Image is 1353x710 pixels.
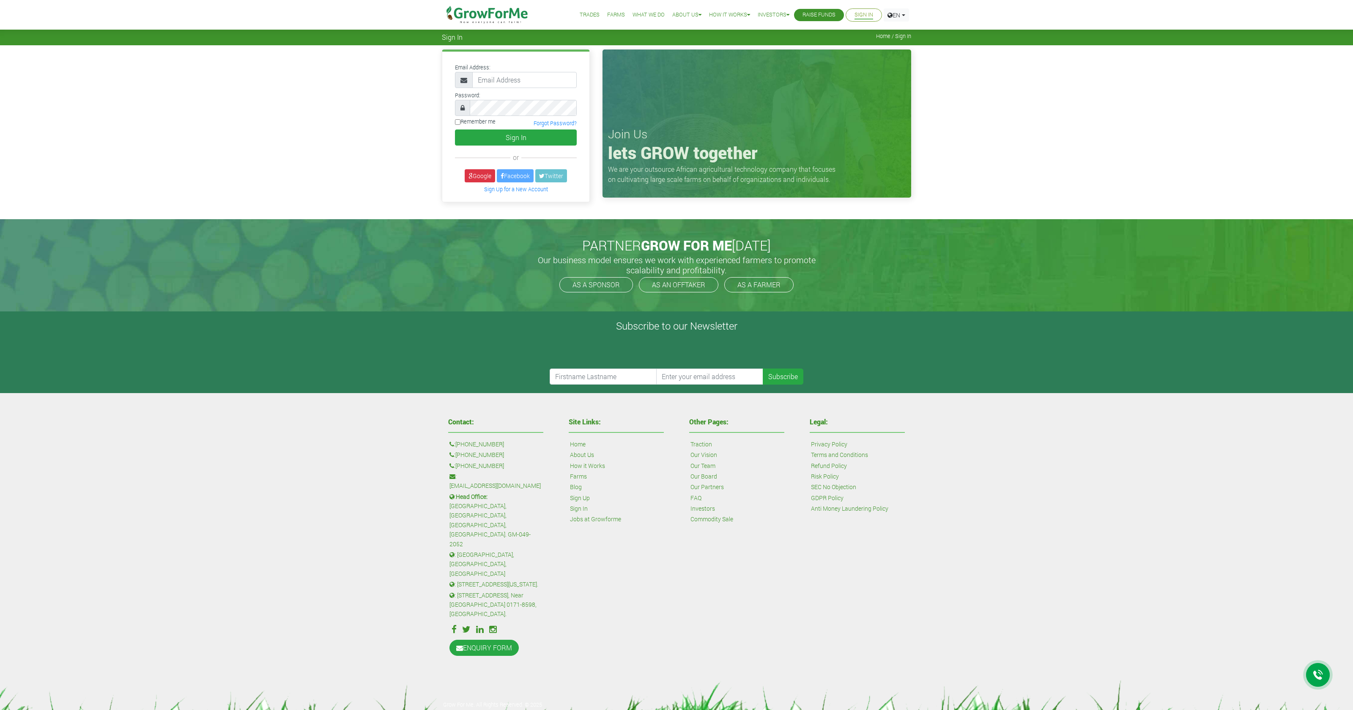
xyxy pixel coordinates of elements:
[449,472,542,491] p: :
[633,11,665,19] a: What We Do
[580,11,600,19] a: Trades
[690,515,733,524] a: Commodity Sale
[465,169,495,182] a: Google
[455,450,504,460] a: [PHONE_NUMBER]
[672,11,701,19] a: About Us
[449,440,542,449] p: :
[689,418,784,425] h4: Other Pages:
[570,504,588,513] a: Sign In
[449,492,542,549] p: : [GEOGRAPHIC_DATA], [GEOGRAPHIC_DATA], [GEOGRAPHIC_DATA], [GEOGRAPHIC_DATA]. GM-049-2052
[690,472,717,481] a: Our Board
[724,277,794,292] a: AS A FARMER
[570,450,594,460] a: About Us
[810,418,905,425] h4: Legal:
[455,129,577,146] button: Sign In
[449,450,542,460] p: :
[884,8,909,22] a: EN
[550,336,678,369] iframe: reCAPTCHA
[690,440,712,449] a: Traction
[570,482,582,492] a: Blog
[449,550,542,578] p: : [GEOGRAPHIC_DATA], [GEOGRAPHIC_DATA], [GEOGRAPHIC_DATA]
[811,450,868,460] a: Terms and Conditions
[569,418,664,425] h4: Site Links:
[449,481,541,490] a: [EMAIL_ADDRESS][DOMAIN_NAME]
[758,11,789,19] a: Investors
[763,369,803,385] button: Subscribe
[690,482,724,492] a: Our Partners
[608,127,906,141] h3: Join Us
[811,461,847,471] a: Refund Policy
[811,504,888,513] a: Anti Money Laundering Policy
[690,450,717,460] a: Our Vision
[455,119,460,125] input: Remember me
[472,72,577,88] input: Email Address
[855,11,873,19] a: Sign In
[455,63,490,72] label: Email Address:
[449,591,542,619] p: : [STREET_ADDRESS], Near [GEOGRAPHIC_DATA] 0171-8598, [GEOGRAPHIC_DATA].
[811,493,844,503] a: GDPR Policy
[550,369,657,385] input: Firstname Lastname
[811,472,839,481] a: Risk Policy
[811,482,856,492] a: SEC No Objection
[876,33,911,39] span: Home / Sign In
[641,236,732,254] span: GROW FOR ME
[442,33,463,41] span: Sign In
[690,461,715,471] a: Our Team
[570,515,621,524] a: Jobs at Growforme
[443,701,542,709] p: Grow For Me. All Rights Reserved. © 2025
[608,164,841,184] p: We are your outsource African agricultural technology company that focuses on cultivating large s...
[690,493,701,503] a: FAQ
[570,472,587,481] a: Farms
[449,580,542,589] p: : [STREET_ADDRESS][US_STATE].
[456,493,488,501] b: Head Office:
[445,237,908,253] h2: PARTNER [DATE]
[690,504,715,513] a: Investors
[484,186,548,193] a: Sign Up for a New Account
[608,143,906,163] h1: lets GROW together
[455,91,480,99] label: Password:
[559,277,633,292] a: AS A SPONSOR
[639,277,718,292] a: AS AN OFFTAKER
[529,255,824,275] h5: Our business model ensures we work with experienced farmers to promote scalability and profitabil...
[656,369,764,385] input: Enter your email address
[811,440,847,449] a: Privacy Policy
[802,11,835,19] a: Raise Funds
[455,440,504,449] a: [PHONE_NUMBER]
[11,320,1342,332] h4: Subscribe to our Newsletter
[449,461,542,471] p: :
[449,640,519,656] a: ENQUIRY FORM
[570,461,605,471] a: How it Works
[570,493,590,503] a: Sign Up
[455,152,577,162] div: or
[448,418,543,425] h4: Contact:
[607,11,625,19] a: Farms
[455,461,504,471] a: [PHONE_NUMBER]
[709,11,750,19] a: How it Works
[534,120,577,127] a: Forgot Password?
[455,118,496,126] label: Remember me
[570,440,586,449] a: Home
